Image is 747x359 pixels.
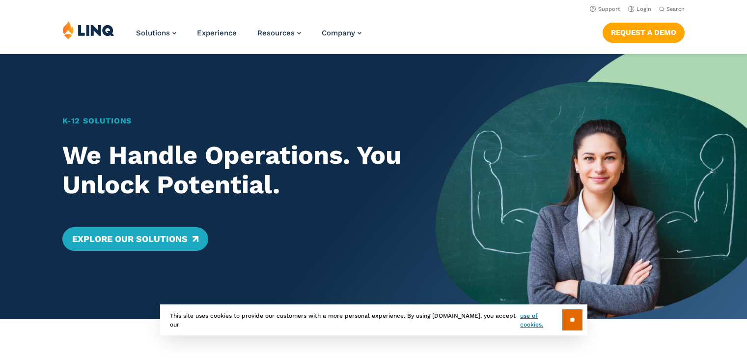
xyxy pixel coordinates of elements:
[62,115,406,127] h1: K‑12 Solutions
[257,29,295,37] span: Resources
[197,29,237,37] a: Experience
[520,311,562,329] a: use of cookies.
[603,23,685,42] a: Request a Demo
[136,29,170,37] span: Solutions
[62,21,114,39] img: LINQ | K‑12 Software
[136,21,361,53] nav: Primary Navigation
[590,6,620,12] a: Support
[666,6,685,12] span: Search
[322,29,361,37] a: Company
[160,304,587,335] div: This site uses cookies to provide our customers with a more personal experience. By using [DOMAIN...
[62,141,406,200] h2: We Handle Operations. You Unlock Potential.
[628,6,651,12] a: Login
[603,21,685,42] nav: Button Navigation
[136,29,176,37] a: Solutions
[436,54,747,319] img: Home Banner
[257,29,301,37] a: Resources
[62,227,208,251] a: Explore Our Solutions
[659,5,685,13] button: Open Search Bar
[322,29,355,37] span: Company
